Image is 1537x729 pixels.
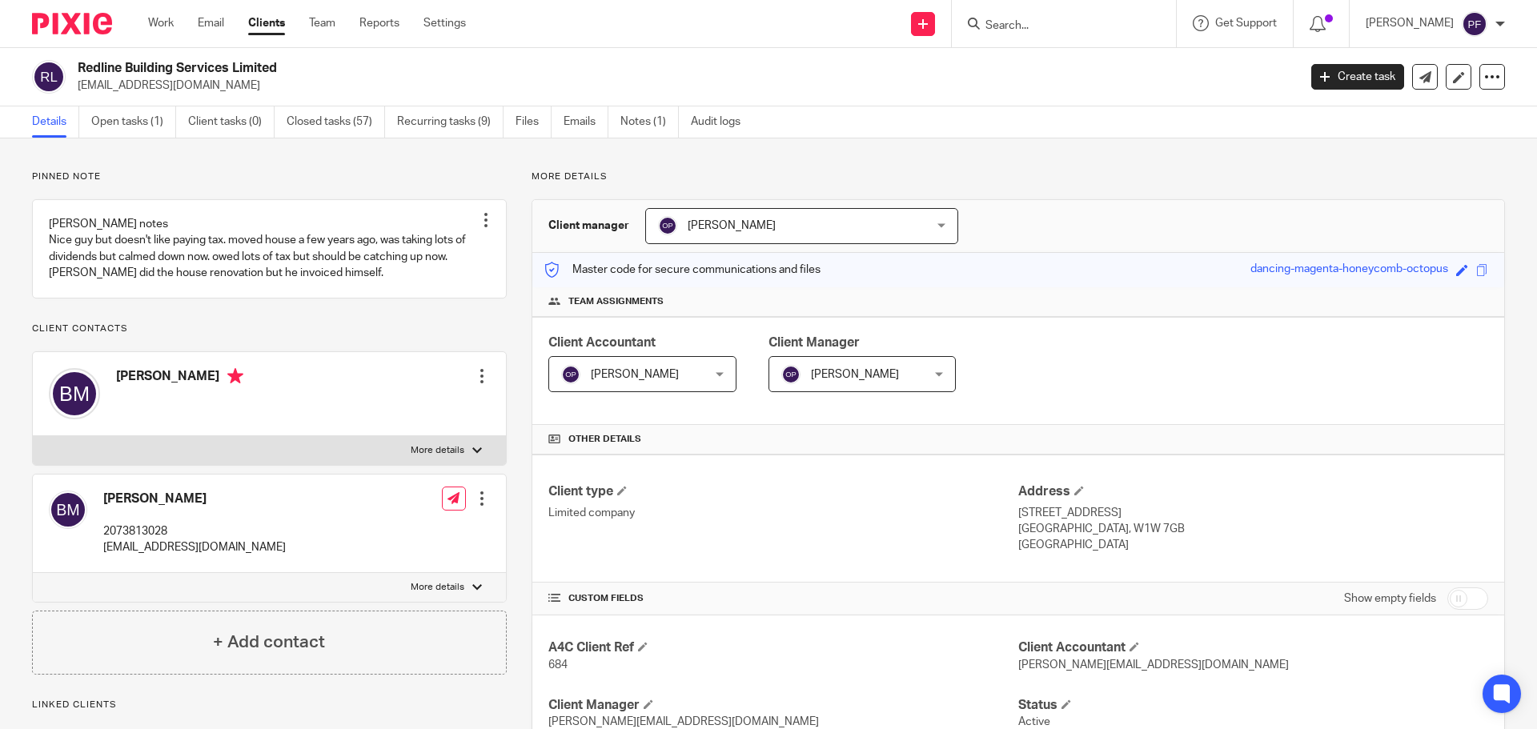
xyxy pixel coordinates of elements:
p: Limited company [548,505,1018,521]
a: Open tasks (1) [91,106,176,138]
h4: + Add contact [213,630,325,655]
span: Get Support [1215,18,1277,29]
a: Team [309,15,335,31]
a: Client tasks (0) [188,106,275,138]
p: More details [411,581,464,594]
p: Client contacts [32,322,507,335]
a: Settings [423,15,466,31]
p: 2073813028 [103,523,286,539]
h4: CUSTOM FIELDS [548,592,1018,605]
a: Email [198,15,224,31]
p: More details [532,170,1505,183]
span: Client Manager [768,336,860,349]
h3: Client manager [548,218,629,234]
p: [PERSON_NAME] [1366,15,1454,31]
img: svg%3E [1462,11,1487,37]
p: [EMAIL_ADDRESS][DOMAIN_NAME] [78,78,1287,94]
a: Recurring tasks (9) [397,106,504,138]
p: [GEOGRAPHIC_DATA], W1W 7GB [1018,521,1488,537]
div: dancing-magenta-honeycomb-octopus [1250,261,1448,279]
a: Files [516,106,552,138]
span: [PERSON_NAME][EMAIL_ADDRESS][DOMAIN_NAME] [548,716,819,727]
span: [PERSON_NAME] [811,369,899,380]
img: svg%3E [32,60,66,94]
img: svg%3E [781,365,801,384]
a: Clients [248,15,285,31]
h4: Client Accountant [1018,639,1488,656]
span: Team assignments [568,295,664,308]
span: Active [1018,716,1050,727]
h4: Address [1018,483,1488,500]
span: Other details [568,433,641,446]
p: [STREET_ADDRESS] [1018,505,1488,521]
h4: Status [1018,697,1488,714]
h4: Client type [548,483,1018,500]
a: Closed tasks (57) [287,106,385,138]
p: Master code for secure communications and files [544,262,821,278]
img: svg%3E [49,491,87,529]
h4: [PERSON_NAME] [103,491,286,507]
a: Reports [359,15,399,31]
p: More details [411,444,464,457]
span: 684 [548,659,568,671]
input: Search [984,19,1128,34]
h4: Client Manager [548,697,1018,714]
a: Audit logs [691,106,752,138]
i: Primary [227,368,243,384]
a: Notes (1) [620,106,679,138]
img: svg%3E [561,365,580,384]
h4: A4C Client Ref [548,639,1018,656]
a: Details [32,106,79,138]
h4: [PERSON_NAME] [116,368,243,388]
p: [GEOGRAPHIC_DATA] [1018,537,1488,553]
label: Show empty fields [1344,591,1436,607]
img: svg%3E [49,368,100,419]
span: Client Accountant [548,336,656,349]
img: Pixie [32,13,112,34]
a: Create task [1311,64,1404,90]
p: Linked clients [32,699,507,711]
span: [PERSON_NAME] [591,369,679,380]
span: [PERSON_NAME][EMAIL_ADDRESS][DOMAIN_NAME] [1018,659,1289,671]
span: [PERSON_NAME] [688,220,776,231]
h2: Redline Building Services Limited [78,60,1045,77]
p: Pinned note [32,170,507,183]
a: Emails [564,106,608,138]
p: [EMAIL_ADDRESS][DOMAIN_NAME] [103,539,286,555]
a: Work [148,15,174,31]
img: svg%3E [658,216,677,235]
